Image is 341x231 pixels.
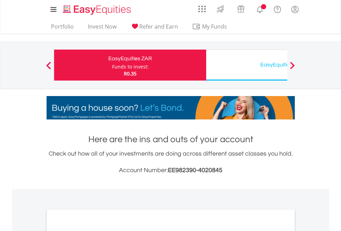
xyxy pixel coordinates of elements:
[168,167,222,174] span: EE982390-4020845
[124,70,137,77] span: R0.35
[60,2,134,15] a: Home page
[251,2,269,15] a: Notifications
[269,2,286,15] a: FAQ's and Support
[47,166,295,175] h3: Account Number:
[128,23,181,34] a: Refer and Earn
[58,54,202,63] div: EasyEquities ZAR
[85,23,119,34] a: Invest Now
[139,23,178,30] span: Refer and Earn
[47,96,295,119] img: EasyMortage Promotion Banner
[231,2,251,14] a: Vouchers
[112,63,149,70] div: Funds to invest:
[47,133,295,146] h1: Here are the ins and outs of your account
[62,4,134,15] img: EasyEquities_Logo.png
[215,3,226,14] img: thrive-v2.svg
[198,5,206,13] img: grid-menu-icon.svg
[192,22,237,31] span: My Funds
[286,2,304,17] a: My Profile
[48,23,77,34] a: Portfolio
[285,65,299,72] button: Next
[194,2,210,13] a: AppsGrid
[47,149,295,175] div: Check out how all of your investments are doing across different asset classes you hold.
[42,65,56,72] button: Previous
[235,3,247,14] img: vouchers-v2.svg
